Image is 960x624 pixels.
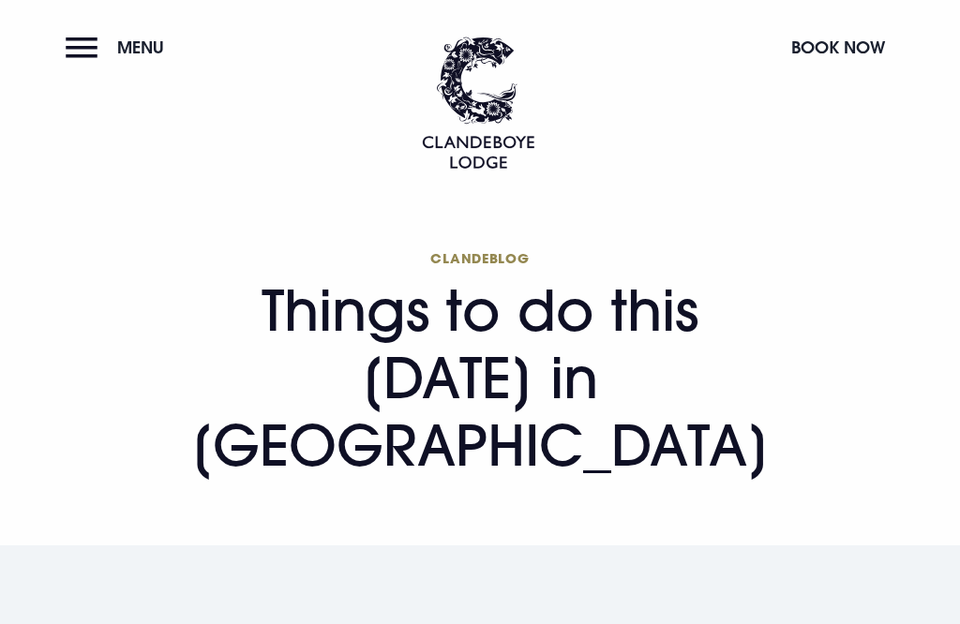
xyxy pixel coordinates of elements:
[66,27,173,67] button: Menu
[422,37,534,169] img: Clandeboye Lodge
[117,37,164,58] span: Menu
[179,249,782,479] h1: Things to do this [DATE] in [GEOGRAPHIC_DATA]
[179,249,782,267] span: Clandeblog
[782,27,894,67] button: Book Now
